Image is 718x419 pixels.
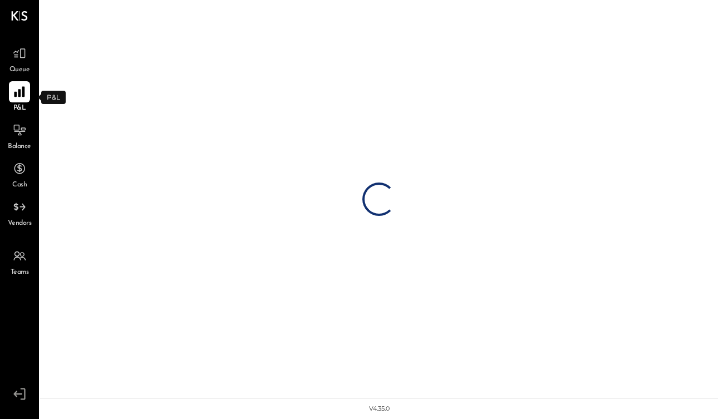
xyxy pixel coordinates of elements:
span: Teams [11,268,29,278]
div: P&L [41,91,66,104]
a: Balance [1,120,38,152]
a: Teams [1,245,38,278]
a: Cash [1,158,38,190]
a: Queue [1,43,38,75]
a: Vendors [1,196,38,229]
span: Vendors [8,219,32,229]
span: P&L [13,103,26,114]
div: v 4.35.0 [369,405,390,413]
span: Balance [8,142,31,152]
span: Queue [9,65,30,75]
span: Cash [12,180,27,190]
a: P&L [1,81,38,114]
